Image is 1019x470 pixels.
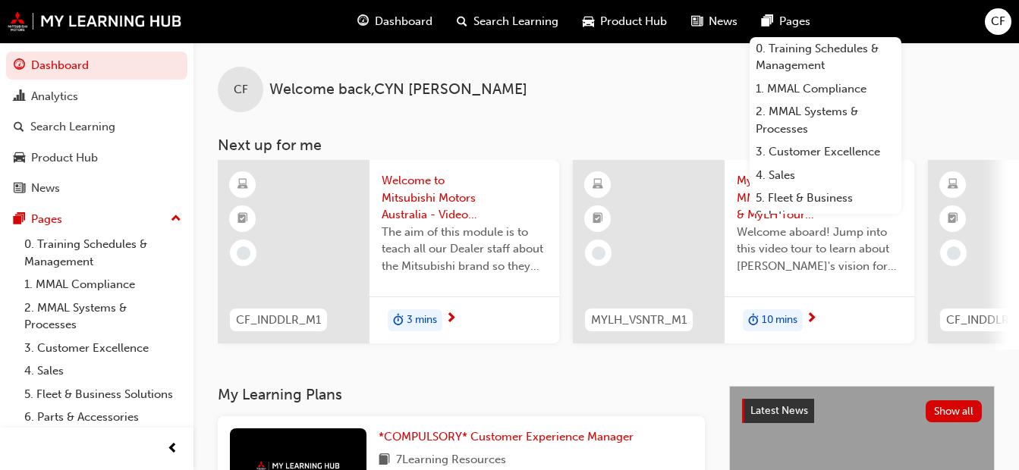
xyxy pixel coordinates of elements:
div: Analytics [31,88,78,105]
span: Welcome aboard! Jump into this video tour to learn about [PERSON_NAME]'s vision for your learning... [737,224,902,275]
span: The aim of this module is to teach all our Dealer staff about the Mitsubishi brand so they demons... [382,224,547,275]
span: news-icon [14,182,25,196]
span: Welcome to Mitsubishi Motors Australia - Video (Dealer Induction) [382,172,547,224]
div: Pages [31,211,62,228]
a: 6. Parts & Accessories [18,406,187,429]
span: next-icon [806,312,817,326]
span: car-icon [14,152,25,165]
span: My Learning Hub: MMAL Training Vision & MyLH Tour (Elective) [737,172,902,224]
div: News [31,180,60,197]
span: 10 mins [762,312,797,329]
span: Search Learning [473,13,558,30]
span: car-icon [583,12,594,31]
a: 5. Fleet & Business Solutions [750,186,901,227]
a: CF_INDDLR_M1Welcome to Mitsubishi Motors Australia - Video (Dealer Induction)The aim of this modu... [218,160,559,343]
a: MYLH_VSNTR_M1My Learning Hub: MMAL Training Vision & MyLH Tour (Elective)Welcome aboard! Jump int... [573,160,914,343]
span: pages-icon [762,12,773,31]
span: search-icon [457,12,467,31]
span: news-icon [691,12,703,31]
span: Product Hub [600,13,667,30]
a: Analytics [6,83,187,111]
span: guage-icon [14,59,25,73]
span: Welcome back , CYN [PERSON_NAME] [269,81,527,99]
a: 0. Training Schedules & Management [750,37,901,77]
span: pages-icon [14,213,25,227]
button: Pages [6,205,187,233]
span: learningRecordVerb_NONE-icon [237,246,250,260]
a: 0. Training Schedules & Management [18,233,187,273]
span: 3 mins [407,312,437,329]
a: Product Hub [6,144,187,172]
span: MYLH_VSNTR_M1 [591,312,687,329]
span: CF [991,13,1005,30]
img: mmal [8,11,182,31]
a: car-iconProduct Hub [571,6,679,37]
div: Product Hub [31,149,98,167]
span: guage-icon [357,12,369,31]
a: 5. Fleet & Business Solutions [18,383,187,406]
a: 3. Customer Excellence [750,140,901,164]
span: learningRecordVerb_NONE-icon [947,246,961,260]
a: Search Learning [6,113,187,141]
span: booktick-icon [948,209,958,229]
span: prev-icon [167,440,178,459]
a: *COMPULSORY* Customer Experience Manager [379,428,640,446]
span: 7 Learning Resources [396,451,506,470]
button: DashboardAnalyticsSearch LearningProduct HubNews [6,49,187,205]
div: Search Learning [30,118,115,136]
h3: Next up for me [193,136,1019,154]
span: learningResourceType_ELEARNING-icon [948,175,958,195]
span: search-icon [14,121,24,134]
a: Dashboard [6,52,187,80]
span: learningResourceType_ELEARNING-icon [593,175,603,195]
a: 2. MMAL Systems & Processes [18,296,187,337]
button: Show all [926,400,983,422]
a: 2. MMAL Systems & Processes [750,100,901,140]
span: chart-icon [14,90,25,104]
span: duration-icon [748,311,759,331]
span: duration-icon [393,311,404,331]
span: CF [234,81,248,99]
span: learningResourceType_ELEARNING-icon [237,175,248,195]
a: 3. Customer Excellence [18,337,187,360]
span: learningRecordVerb_NONE-icon [592,246,605,260]
a: News [6,174,187,202]
span: up-icon [171,209,181,229]
span: Dashboard [375,13,432,30]
span: booktick-icon [237,209,248,229]
a: 1. MMAL Compliance [750,77,901,101]
button: CF [985,8,1011,35]
a: guage-iconDashboard [345,6,445,37]
a: Latest NewsShow all [742,399,982,423]
span: Latest News [750,404,808,417]
a: news-iconNews [679,6,750,37]
span: Pages [779,13,810,30]
a: search-iconSearch Learning [445,6,571,37]
span: News [709,13,738,30]
span: *COMPULSORY* Customer Experience Manager [379,430,634,443]
a: 4. Sales [750,164,901,187]
span: next-icon [445,312,457,326]
span: CF_INDDLR_M1 [236,312,321,329]
h3: My Learning Plans [218,386,705,403]
a: 1. MMAL Compliance [18,273,187,296]
a: 4. Sales [18,359,187,383]
span: book-icon [379,451,390,470]
a: pages-iconPages [750,6,822,37]
span: booktick-icon [593,209,603,229]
